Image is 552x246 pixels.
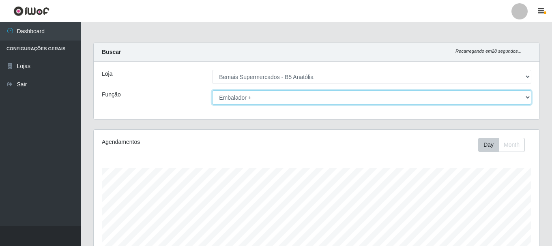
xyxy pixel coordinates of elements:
[102,90,121,99] label: Função
[478,138,499,152] button: Day
[478,138,531,152] div: Toolbar with button groups
[102,138,274,146] div: Agendamentos
[455,49,522,53] i: Recarregando em 28 segundos...
[498,138,525,152] button: Month
[13,6,49,16] img: CoreUI Logo
[102,70,112,78] label: Loja
[102,49,121,55] strong: Buscar
[478,138,525,152] div: First group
